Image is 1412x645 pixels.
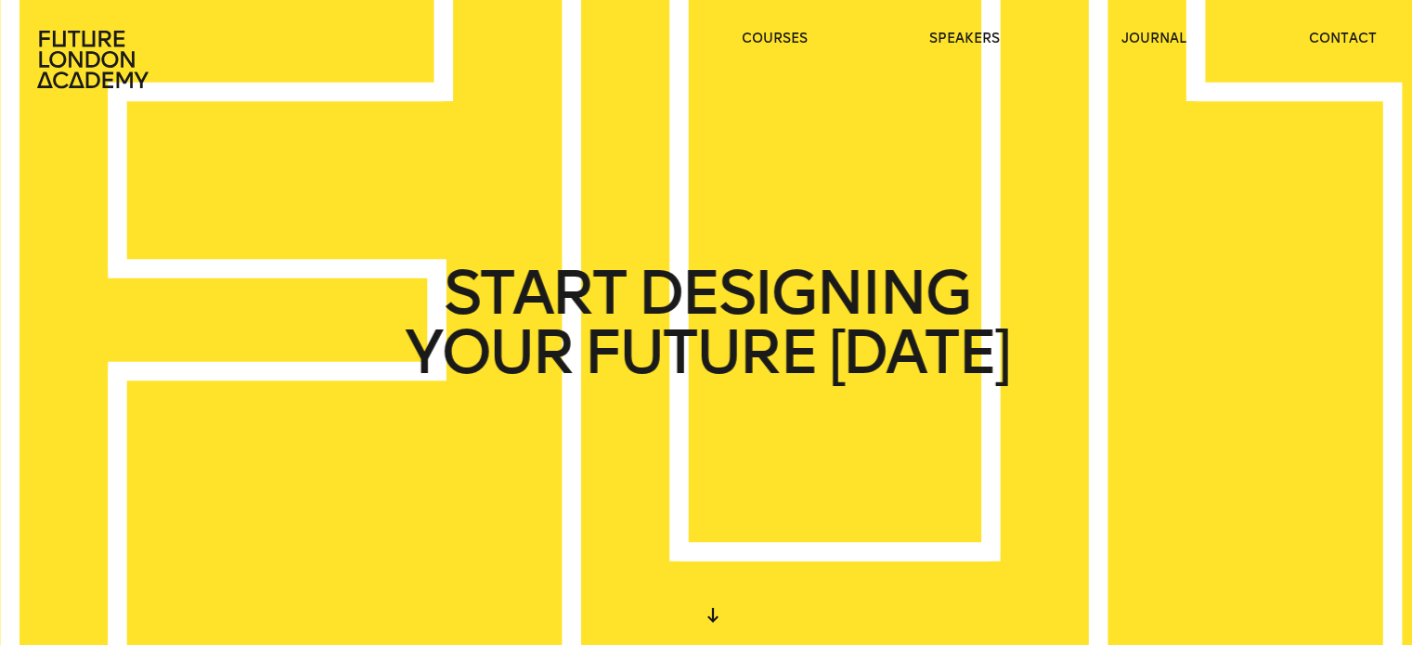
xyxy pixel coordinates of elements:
span: FUTURE [584,323,816,382]
span: DESIGNING [637,264,968,323]
a: contact [1309,30,1377,48]
a: speakers [929,30,1000,48]
a: journal [1121,30,1186,48]
span: START [443,264,625,323]
span: YOUR [404,323,571,382]
a: courses [742,30,808,48]
span: [DATE] [828,323,1008,382]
